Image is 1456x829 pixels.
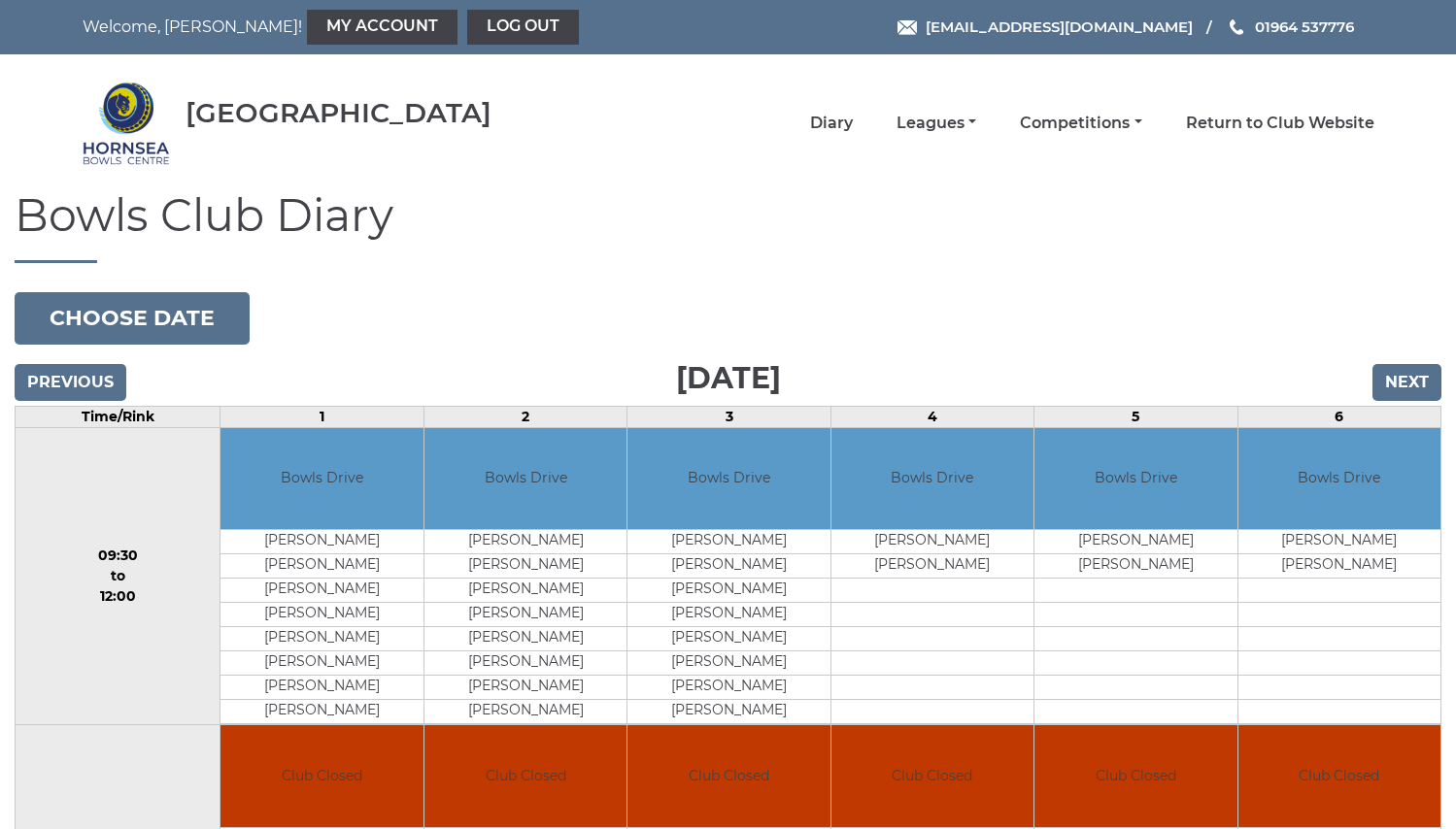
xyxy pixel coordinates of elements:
[423,406,626,427] td: 2
[627,700,830,724] td: [PERSON_NAME]
[831,530,1033,554] td: [PERSON_NAME]
[897,16,1193,38] a: Email [EMAIL_ADDRESS][DOMAIN_NAME]
[1227,16,1354,38] a: Phone us 01964 537776
[220,725,423,827] td: Club Closed
[424,651,626,676] td: [PERSON_NAME]
[1238,530,1440,554] td: [PERSON_NAME]
[1020,113,1141,134] a: Competitions
[810,113,853,134] a: Diary
[627,530,830,554] td: [PERSON_NAME]
[16,427,220,725] td: 09:30 to 12:00
[83,80,170,167] img: Hornsea Bowls Centre
[627,579,830,603] td: [PERSON_NAME]
[1238,725,1440,827] td: Club Closed
[1372,364,1441,401] input: Next
[424,428,626,530] td: Bowls Drive
[424,554,626,579] td: [PERSON_NAME]
[627,627,830,651] td: [PERSON_NAME]
[1255,17,1354,36] span: 01964 537776
[220,627,423,651] td: [PERSON_NAME]
[424,579,626,603] td: [PERSON_NAME]
[220,579,423,603] td: [PERSON_NAME]
[424,627,626,651] td: [PERSON_NAME]
[424,676,626,700] td: [PERSON_NAME]
[220,428,423,530] td: Bowls Drive
[627,554,830,579] td: [PERSON_NAME]
[1186,113,1374,134] a: Return to Club Website
[627,428,830,530] td: Bowls Drive
[1230,19,1243,35] img: Phone us
[897,113,976,134] a: Leagues
[424,530,626,554] td: [PERSON_NAME]
[1034,554,1236,579] td: [PERSON_NAME]
[15,364,126,401] input: Previous
[897,20,917,35] img: Email
[1034,530,1236,554] td: [PERSON_NAME]
[831,554,1033,579] td: [PERSON_NAME]
[220,700,423,724] td: [PERSON_NAME]
[424,603,626,627] td: [PERSON_NAME]
[467,10,579,45] a: Log out
[424,725,626,827] td: Club Closed
[1034,406,1237,427] td: 5
[220,651,423,676] td: [PERSON_NAME]
[186,98,491,128] div: [GEOGRAPHIC_DATA]
[1237,406,1440,427] td: 6
[16,406,220,427] td: Time/Rink
[627,725,830,827] td: Club Closed
[830,406,1033,427] td: 4
[926,17,1193,36] span: [EMAIL_ADDRESS][DOMAIN_NAME]
[220,406,423,427] td: 1
[220,603,423,627] td: [PERSON_NAME]
[15,292,250,345] button: Choose date
[1238,554,1440,579] td: [PERSON_NAME]
[627,651,830,676] td: [PERSON_NAME]
[220,530,423,554] td: [PERSON_NAME]
[424,700,626,724] td: [PERSON_NAME]
[627,406,830,427] td: 3
[1034,428,1236,530] td: Bowls Drive
[1238,428,1440,530] td: Bowls Drive
[307,10,457,45] a: My Account
[831,725,1033,827] td: Club Closed
[1034,725,1236,827] td: Club Closed
[627,603,830,627] td: [PERSON_NAME]
[83,10,604,45] nav: Welcome, [PERSON_NAME]!
[627,676,830,700] td: [PERSON_NAME]
[220,554,423,579] td: [PERSON_NAME]
[220,676,423,700] td: [PERSON_NAME]
[831,428,1033,530] td: Bowls Drive
[15,191,1441,263] h1: Bowls Club Diary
